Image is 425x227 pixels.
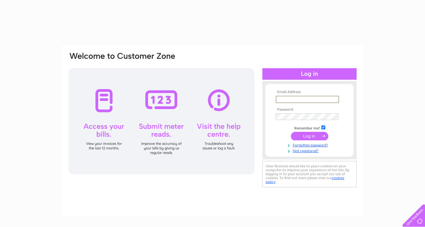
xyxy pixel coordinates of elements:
[291,132,328,140] input: Submit
[274,125,345,131] td: Remember me?
[262,161,357,187] div: Clear Business would like to place cookies on your computer to improve your experience of the sit...
[266,176,344,184] a: cookies policy
[276,142,345,148] a: Forgotten password?
[274,108,345,112] th: Password:
[274,90,345,94] th: Email Address:
[276,148,345,153] a: Not registered?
